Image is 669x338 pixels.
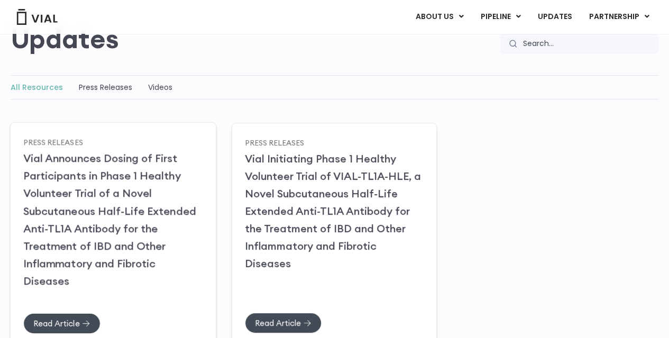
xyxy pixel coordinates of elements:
a: All Resources [11,82,63,93]
a: Press Releases [245,138,304,147]
span: Read Article [33,319,79,327]
span: Read Article [255,319,301,327]
a: PARTNERSHIPMenu Toggle [581,8,658,26]
h2: Updates [11,23,119,54]
img: Vial Logo [16,9,58,25]
a: Vial Announces Dosing of First Participants in Phase 1 Healthy Volunteer Trial of a Novel Subcuta... [23,151,196,287]
input: Search... [516,34,658,54]
a: ABOUT USMenu Toggle [407,8,472,26]
a: PIPELINEMenu Toggle [472,8,529,26]
a: Press Releases [23,137,83,147]
a: Read Article [23,313,100,333]
a: Videos [148,82,172,93]
a: Read Article [245,313,322,333]
a: Vial Initiating Phase 1 Healthy Volunteer Trial of VIAL-TL1A-HLE, a Novel Subcutaneous Half-Life ... [245,152,421,270]
a: UPDATES [529,8,580,26]
a: Press Releases [79,82,132,93]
